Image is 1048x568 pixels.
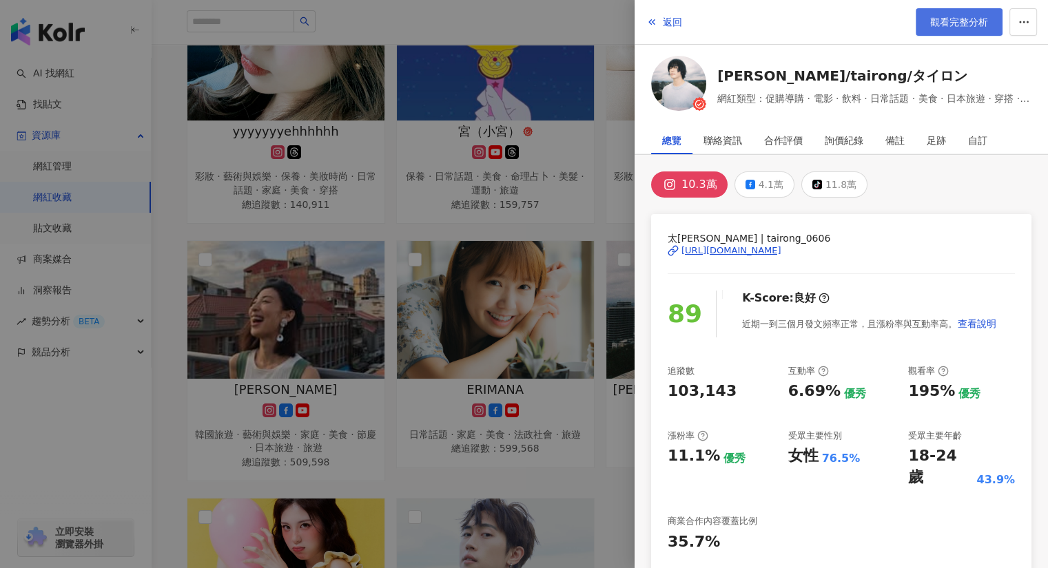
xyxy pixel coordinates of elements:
button: 查看說明 [957,310,997,337]
div: 195% [908,381,955,402]
div: 合作評價 [764,127,803,154]
div: 6.69% [788,381,841,402]
div: 11.1% [668,445,720,467]
div: 觀看率 [908,365,949,377]
div: 女性 [788,445,819,467]
a: [URL][DOMAIN_NAME] [668,244,1015,257]
button: 返回 [646,8,683,36]
div: 35.7% [668,532,720,553]
div: 詢價紀錄 [825,127,863,154]
div: 足跡 [927,127,946,154]
span: 查看說明 [958,318,996,329]
div: 18-24 歲 [908,445,973,488]
button: 11.8萬 [801,171,867,198]
div: 89 [668,295,702,334]
div: [URL][DOMAIN_NAME] [681,244,781,257]
div: 受眾主要性別 [788,430,842,442]
div: 備註 [885,127,905,154]
button: 4.1萬 [734,171,794,198]
span: 觀看完整分析 [930,17,988,28]
div: 商業合作內容覆蓋比例 [668,515,757,527]
span: 網紅類型：促購導購 · 電影 · 飲料 · 日常話題 · 美食 · 日本旅遊 · 穿搭 · 旅遊 [717,91,1031,106]
div: 優秀 [844,386,866,401]
div: 自訂 [968,127,987,154]
div: 聯絡資訊 [703,127,742,154]
div: 11.8萬 [825,175,856,194]
a: KOL Avatar [651,56,706,116]
div: 76.5% [822,451,861,466]
div: 43.9% [976,472,1015,487]
div: 漲粉率 [668,430,708,442]
div: 總覽 [662,127,681,154]
a: 觀看完整分析 [916,8,1003,36]
div: K-Score : [742,291,830,306]
div: 優秀 [958,386,980,401]
button: 10.3萬 [651,171,728,198]
div: 近期一到三個月發文頻率正常，且漲粉率與互動率高。 [742,310,997,337]
div: 優秀 [723,451,746,466]
a: [PERSON_NAME]/tairong/タイロン [717,66,1031,85]
div: 4.1萬 [759,175,783,194]
img: KOL Avatar [651,56,706,111]
div: 良好 [794,291,816,306]
div: 受眾主要年齡 [908,430,962,442]
div: 追蹤數 [668,365,695,377]
span: 太[PERSON_NAME] | tairong_0606 [668,231,1015,246]
div: 103,143 [668,381,737,402]
div: 10.3萬 [681,175,717,194]
span: 返回 [663,17,682,28]
div: 互動率 [788,365,829,377]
